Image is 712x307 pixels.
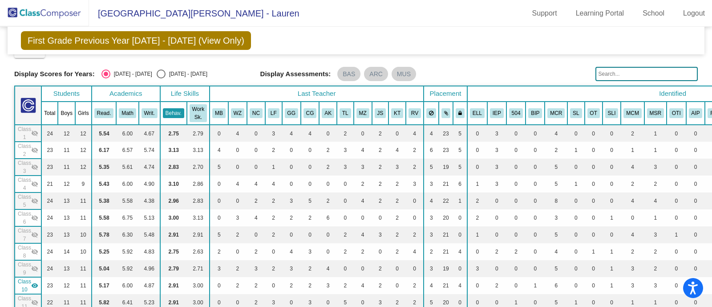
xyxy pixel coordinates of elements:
[228,209,247,226] td: 3
[354,142,372,159] td: 4
[210,176,228,192] td: 0
[439,192,453,209] td: 22
[89,6,299,20] span: [GEOGRAPHIC_DATA][PERSON_NAME] - Lauren
[372,192,389,209] td: 2
[506,142,526,159] td: 0
[31,130,38,137] mat-icon: visibility_off
[567,176,584,192] td: 1
[354,192,372,209] td: 4
[406,176,424,192] td: 3
[372,102,389,125] th: Jonathan Shaw
[41,102,58,125] th: Total
[635,6,672,20] a: School
[526,142,545,159] td: 0
[187,142,210,159] td: 3.13
[547,108,565,118] button: MCR
[18,142,31,158] span: Class 2
[282,192,301,209] td: 3
[354,102,372,125] th: Mackenzie Zupancic
[686,192,705,209] td: 0
[282,209,301,226] td: 2
[388,159,406,176] td: 3
[18,159,31,175] span: Class 3
[567,159,584,176] td: 0
[424,86,467,102] th: Placement
[439,209,453,226] td: 20
[210,159,228,176] td: 5
[364,67,388,81] mat-chip: ARC
[337,192,354,209] td: 0
[644,125,667,142] td: 1
[58,176,75,192] td: 12
[686,159,705,176] td: 0
[569,6,631,20] a: Learning Portal
[75,209,92,226] td: 11
[603,125,621,142] td: 0
[75,159,92,176] td: 12
[228,159,247,176] td: 0
[139,142,160,159] td: 5.74
[453,192,467,209] td: 1
[116,192,138,209] td: 5.58
[644,102,667,125] th: MTSS Supplemental Reading
[303,108,317,118] button: CG
[41,209,58,226] td: 24
[337,125,354,142] td: 2
[14,70,95,78] span: Display Scores for Years:
[467,102,487,125] th: English Language Learner
[282,176,301,192] td: 0
[187,176,210,192] td: 2.86
[585,125,603,142] td: 0
[525,6,564,20] a: Support
[567,142,584,159] td: 1
[424,142,439,159] td: 6
[319,142,337,159] td: 2
[210,142,228,159] td: 4
[621,125,644,142] td: 2
[487,192,506,209] td: 0
[509,108,523,118] button: 504
[686,102,705,125] th: Attendance Intervention Plan
[250,108,263,118] button: NC
[453,102,467,125] th: Keep with teacher
[265,159,282,176] td: 1
[567,192,584,209] td: 0
[228,192,247,209] td: 0
[388,209,406,226] td: 2
[92,125,117,142] td: 5.54
[301,176,320,192] td: 0
[644,142,667,159] td: 1
[285,108,298,118] button: GG
[439,176,453,192] td: 21
[116,142,138,159] td: 6.57
[585,176,603,192] td: 0
[388,125,406,142] td: 0
[265,142,282,159] td: 2
[282,102,301,125] th: Gabrielle Gyurky
[210,86,424,102] th: Last Teacher
[210,102,228,125] th: MaryBeth Bohan
[453,159,467,176] td: 5
[686,142,705,159] td: 0
[424,209,439,226] td: 3
[424,192,439,209] td: 4
[603,142,621,159] td: 0
[166,70,207,78] div: [DATE] - [DATE]
[467,209,487,226] td: 2
[41,142,58,159] td: 23
[58,159,75,176] td: 11
[210,125,228,142] td: 0
[139,159,160,176] td: 4.74
[388,176,406,192] td: 2
[545,209,567,226] td: 3
[424,125,439,142] td: 4
[101,70,207,78] mat-radio-group: Select an option
[319,125,337,142] td: 0
[337,67,360,81] mat-chip: BAS
[623,108,641,118] button: MCM
[337,176,354,192] td: 0
[247,209,265,226] td: 4
[58,192,75,209] td: 13
[585,192,603,209] td: 0
[487,102,506,125] th: Individualized Education Plan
